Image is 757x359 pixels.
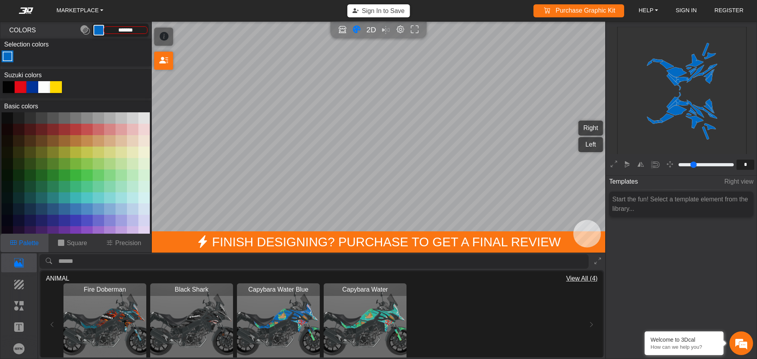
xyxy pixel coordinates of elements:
[608,159,620,171] button: Expand 2D editor
[0,39,151,66] div: Color Toggle
[539,4,619,17] a: Purchase Graphic Kit
[337,24,348,36] button: Open in Showroom
[4,26,53,35] span: COLORS
[247,285,310,294] span: Capybara Water Blue
[612,196,748,212] span: Start the fun! Select a template element from the library...
[651,344,718,350] p: How can we help you?
[409,24,421,36] button: Full screen
[724,175,753,189] span: Right view
[651,337,718,343] div: Welcome to 3Dcal
[129,4,148,23] div: Minimize live chat window
[38,81,50,93] div: #fcfdfcff
[115,238,141,248] p: Precision
[46,93,109,167] span: We're online!
[591,254,604,269] button: Expand Library
[636,5,661,17] a: HELP
[53,41,144,52] div: Chat with us now
[46,274,69,283] span: ANIMAL
[67,238,87,248] p: Square
[15,81,26,93] div: #e20a17ff
[173,285,210,294] span: Black Shark
[80,23,90,37] button: Toggle Transparency
[578,121,603,136] button: Right
[48,234,97,252] button: Square
[621,159,634,171] button: Flip-x
[664,159,676,171] button: Pan
[395,24,406,36] button: Editor settings
[101,233,150,257] div: Articles
[673,5,700,17] a: SIGN IN
[97,234,151,252] button: Precision
[635,159,647,171] button: Flip-y
[58,254,589,269] input: search asset
[4,247,53,252] span: Conversation
[648,158,663,172] button: Snap to symmetry line
[711,5,747,17] a: REGISTER
[341,285,389,294] span: Capybara Water
[366,26,376,34] span: 2D
[19,238,39,248] p: Palette
[0,69,45,81] label: Suzuki colors
[365,24,377,36] button: 2D
[4,205,150,233] textarea: Type your message and hit 'Enter'
[4,40,49,49] label: Selection colors
[0,234,48,252] button: Palette
[347,4,410,17] button: Sign In to Save
[3,81,15,93] div: #020202
[566,274,598,283] span: View All (4)
[609,175,638,189] span: Templates
[2,50,13,62] div: #016AC3
[82,285,127,294] span: Fire Doberman
[351,24,362,36] button: Color tool
[578,137,603,152] button: Left
[152,231,605,253] span: Finish Designing? Purchase to get a final review
[26,81,38,93] div: #003399ff
[93,25,104,35] button: Current color
[50,81,62,93] div: #ffd800
[53,5,106,17] a: MARKETPLACE
[9,41,21,52] div: Navigation go back
[0,100,42,112] label: Basic colors
[53,233,102,257] div: FAQs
